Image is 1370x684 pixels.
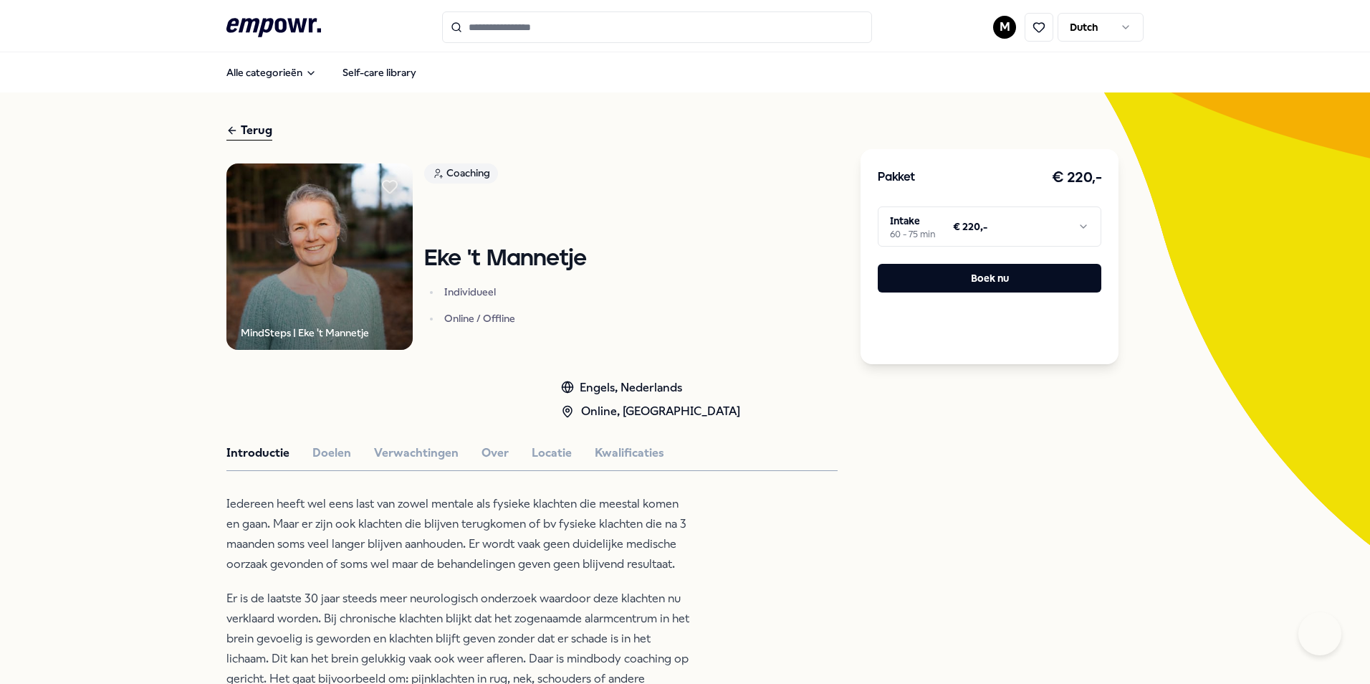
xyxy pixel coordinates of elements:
[226,121,272,141] div: Terug
[331,58,428,87] a: Self-care library
[442,11,872,43] input: Search for products, categories or subcategories
[482,444,509,462] button: Over
[424,163,586,189] a: Coaching
[312,444,351,462] button: Doelen
[1298,612,1341,655] iframe: Help Scout Beacon - Open
[561,402,740,421] div: Online, [GEOGRAPHIC_DATA]
[215,58,428,87] nav: Main
[561,379,740,397] div: Engels, Nederlands
[993,16,1016,39] button: M
[878,264,1101,293] button: Boek nu
[1052,166,1102,189] h3: € 220,-
[424,163,498,184] div: Coaching
[374,444,459,462] button: Verwachtingen
[532,444,572,462] button: Locatie
[215,58,328,87] button: Alle categorieën
[444,311,586,326] p: Online / Offline
[424,247,586,272] h1: Eke 't Mannetje
[444,285,586,299] p: Individueel
[226,444,289,462] button: Introductie
[226,494,692,574] p: Iedereen heeft wel eens last van zowel mentale als fysieke klachten die meestal komen en gaan. Ma...
[595,444,664,462] button: Kwalificaties
[226,163,413,350] img: Product Image
[241,325,369,341] div: MindSteps | Eke 't Mannetje
[878,168,915,187] h3: Pakket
